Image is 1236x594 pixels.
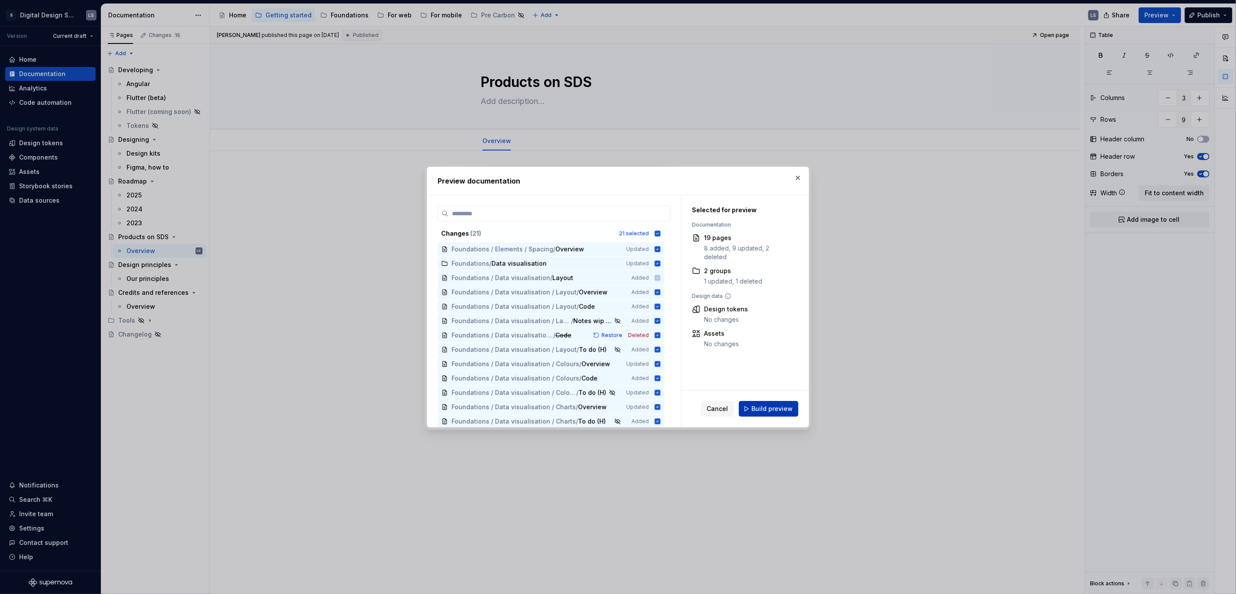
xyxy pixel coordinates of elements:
[626,246,649,253] span: Updated
[626,360,649,367] span: Updated
[591,331,626,340] button: Restore
[553,331,555,340] span: /
[452,302,577,311] span: Foundations / Data visualisation / Layout
[704,315,748,324] div: No changes
[553,245,555,254] span: /
[555,331,573,340] span: Code
[578,417,606,426] span: To do (H)
[704,340,739,348] div: No changes
[579,345,607,354] span: To do (H)
[739,401,798,417] button: Build preview
[581,374,599,383] span: Code
[704,234,788,242] div: 19 pages
[707,404,728,413] span: Cancel
[704,277,762,286] div: 1 updated, 1 deleted
[704,244,788,261] div: 8 added, 9 updated, 2 deleted
[452,331,553,340] span: Foundations / Data visualisation / Layout
[578,388,606,397] span: To do (H)
[441,229,614,238] div: Changes
[579,288,608,297] span: Overview
[571,317,573,325] span: /
[619,230,649,237] div: 21 selected
[576,417,578,426] span: /
[631,346,649,353] span: Added
[692,221,788,228] div: Documentation
[631,317,649,324] span: Added
[452,288,577,297] span: Foundations / Data visualisation / Layout
[578,403,607,411] span: Overview
[701,401,734,417] button: Cancel
[751,404,793,413] span: Build preview
[452,345,577,354] span: Foundations / Data visualisation / Layout
[601,332,622,339] span: Restore
[576,388,578,397] span: /
[579,302,596,311] span: Code
[626,389,649,396] span: Updated
[573,317,613,325] span: Notes wip (H)
[626,260,649,267] span: Updated
[704,305,748,314] div: Design tokens
[452,374,579,383] span: Foundations / Data visualisation / Colours
[579,374,581,383] span: /
[452,360,579,368] span: Foundations / Data visualisation / Colours
[452,259,489,268] span: Foundations
[452,388,576,397] span: Foundations / Data visualisation / Colours
[576,403,578,411] span: /
[452,403,576,411] span: Foundations / Data visualisation / Charts
[631,418,649,425] span: Added
[577,345,579,354] span: /
[452,417,576,426] span: Foundations / Data visualisation / Charts
[581,360,610,368] span: Overview
[577,288,579,297] span: /
[492,259,547,268] span: Data visualisation
[452,317,571,325] span: Foundations / Data visualisation / Layout
[692,293,788,300] div: Design data
[628,332,649,339] span: Deleted
[579,360,581,368] span: /
[692,206,788,214] div: Selected for preview
[704,329,739,338] div: Assets
[704,267,762,275] div: 2 groups
[626,404,649,410] span: Updated
[555,245,584,254] span: Overview
[631,303,649,310] span: Added
[489,259,492,268] span: /
[631,375,649,382] span: Added
[438,176,798,186] h2: Preview documentation
[631,289,649,296] span: Added
[470,230,481,237] span: ( 21 )
[577,302,579,311] span: /
[452,245,553,254] span: Foundations / Elements / Spacing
